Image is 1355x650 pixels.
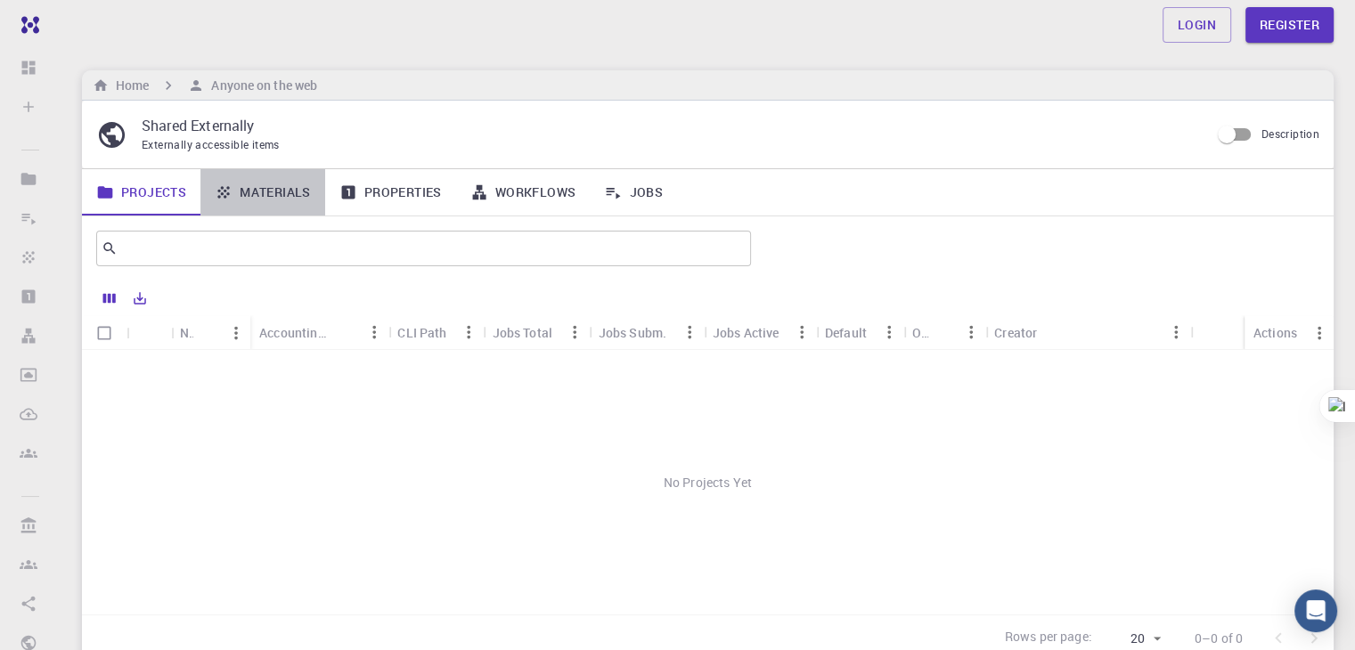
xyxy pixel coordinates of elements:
[259,315,331,350] div: Accounting slug
[1253,315,1297,350] div: Actions
[788,318,816,346] button: Menu
[1037,318,1065,346] button: Sort
[360,318,388,346] button: Menu
[816,315,903,350] div: Default
[1294,589,1337,632] div: Open Intercom Messenger
[492,315,552,350] div: Jobs Total
[94,284,125,313] button: Columns
[180,315,193,350] div: Name
[109,76,149,95] h6: Home
[14,16,39,34] img: logo
[1261,126,1319,141] span: Description
[142,115,1196,136] p: Shared Externally
[331,318,360,346] button: Sort
[903,315,985,350] div: Owner
[397,315,446,350] div: CLI Path
[82,350,1334,614] div: No Projects Yet
[599,315,667,350] div: Jobs Subm.
[1305,319,1334,347] button: Menu
[171,315,250,350] div: Name
[204,76,317,95] h6: Anyone on the web
[985,315,1190,350] div: Creator
[1162,318,1190,346] button: Menu
[200,169,325,215] a: Materials
[675,318,704,346] button: Menu
[454,318,483,346] button: Menu
[957,318,985,346] button: Menu
[1163,7,1231,43] a: Login
[456,169,591,215] a: Workflows
[590,315,704,350] div: Jobs Subm.
[561,318,590,346] button: Menu
[875,318,903,346] button: Menu
[222,319,250,347] button: Menu
[928,318,957,346] button: Sort
[912,315,928,350] div: Owner
[994,315,1037,350] div: Creator
[82,169,200,215] a: Projects
[89,76,321,95] nav: breadcrumb
[704,315,816,350] div: Jobs Active
[590,169,677,215] a: Jobs
[825,315,867,350] div: Default
[1005,628,1092,648] p: Rows per page:
[193,319,222,347] button: Sort
[1245,7,1334,43] a: Register
[388,315,483,350] div: CLI Path
[713,315,780,350] div: Jobs Active
[325,169,456,215] a: Properties
[127,315,171,350] div: Icon
[483,315,589,350] div: Jobs Total
[1245,315,1334,350] div: Actions
[142,137,280,151] span: Externally accessible items
[250,315,388,350] div: Accounting slug
[1195,630,1243,647] p: 0–0 of 0
[125,284,155,313] button: Export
